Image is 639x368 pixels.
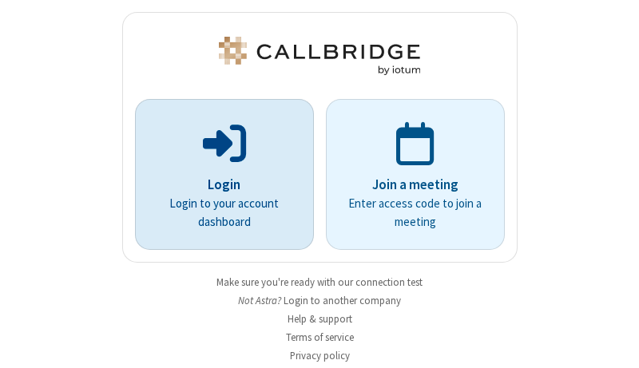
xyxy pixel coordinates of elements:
p: Join a meeting [348,175,482,196]
p: Login to your account dashboard [157,195,292,231]
a: Terms of service [286,330,354,344]
a: Help & support [288,312,352,326]
a: Privacy policy [290,349,350,362]
a: Join a meetingEnter access code to join a meeting [326,99,505,250]
img: Astra [216,37,423,75]
li: Not Astra? [122,293,518,308]
p: Enter access code to join a meeting [348,195,482,231]
button: Login to another company [284,293,401,308]
p: Login [157,175,292,196]
a: Make sure you're ready with our connection test [216,275,423,289]
button: LoginLogin to your account dashboard [135,99,314,250]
